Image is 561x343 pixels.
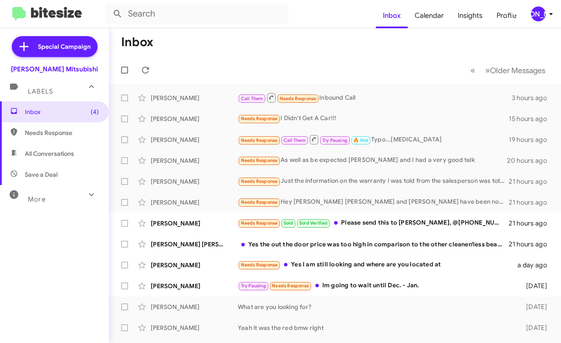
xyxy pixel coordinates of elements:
[238,303,518,311] div: What are you looking for?
[241,158,278,163] span: Needs Response
[238,323,518,332] div: Yeah it was the red bmw right
[241,96,264,101] span: Call Them
[151,240,238,249] div: [PERSON_NAME] [PERSON_NAME]
[241,178,278,184] span: Needs Response
[238,176,509,186] div: Just the information on the warranty I was told from the salesperson was totally different from t...
[531,7,546,21] div: [PERSON_NAME]
[507,156,554,165] div: 20 hours ago
[299,220,328,226] span: Sold Verified
[151,94,238,102] div: [PERSON_NAME]
[238,218,509,228] div: Please send this to [PERSON_NAME], @[PHONE_NUMBER] Thank you
[151,135,238,144] div: [PERSON_NAME]
[151,177,238,186] div: [PERSON_NAME]
[408,3,451,28] a: Calendar
[151,303,238,311] div: [PERSON_NAME]
[241,283,266,289] span: Try Pausing
[490,66,545,75] span: Older Messages
[91,108,99,116] span: (4)
[518,282,554,290] div: [DATE]
[284,138,306,143] span: Call Them
[509,135,554,144] div: 19 hours ago
[485,65,490,76] span: »
[121,35,153,49] h1: Inbox
[322,138,348,143] span: Try Pausing
[451,3,490,28] a: Insights
[38,42,91,51] span: Special Campaign
[151,323,238,332] div: [PERSON_NAME]
[151,219,238,228] div: [PERSON_NAME]
[272,283,309,289] span: Needs Response
[241,138,278,143] span: Needs Response
[470,65,475,76] span: «
[512,94,554,102] div: 3 hours ago
[241,116,278,121] span: Needs Response
[518,323,554,332] div: [DATE]
[12,36,98,57] a: Special Campaign
[241,262,278,268] span: Needs Response
[11,65,98,74] div: [PERSON_NAME] Mitsubishi
[509,240,554,249] div: 21 hours ago
[353,138,368,143] span: 🔥 Hot
[509,114,554,123] div: 15 hours ago
[151,261,238,269] div: [PERSON_NAME]
[524,7,551,21] button: [PERSON_NAME]
[25,108,99,116] span: Inbox
[376,3,408,28] a: Inbox
[509,198,554,207] div: 21 hours ago
[284,220,294,226] span: Sold
[238,134,509,145] div: Typo...[MEDICAL_DATA]
[238,281,518,291] div: Im going to wait until Dec. - Jan.
[151,198,238,207] div: [PERSON_NAME]
[509,177,554,186] div: 21 hours ago
[25,149,74,158] span: All Conversations
[517,261,554,269] div: a day ago
[241,220,278,226] span: Needs Response
[466,61,551,79] nav: Page navigation example
[28,87,53,95] span: Labels
[238,197,509,207] div: Hey [PERSON_NAME] [PERSON_NAME] and [PERSON_NAME] have been nothing but amazing unfortunately whe...
[25,170,57,179] span: Save a Deal
[518,303,554,311] div: [DATE]
[480,61,551,79] button: Next
[509,219,554,228] div: 21 hours ago
[238,92,512,103] div: Inbound Call
[151,282,238,290] div: [PERSON_NAME]
[151,114,238,123] div: [PERSON_NAME]
[25,128,99,137] span: Needs Response
[238,240,509,249] div: Yes the out the door price was too high in comparison to the other cleaner/less beat up tricks tr...
[105,3,288,24] input: Search
[238,155,507,165] div: As well as be expected [PERSON_NAME] and I had a very good talk
[280,96,317,101] span: Needs Response
[238,114,509,124] div: I Didn't Get A Car!!!
[151,156,238,165] div: [PERSON_NAME]
[490,3,524,28] a: Profile
[241,199,278,205] span: Needs Response
[28,195,46,203] span: More
[238,260,517,270] div: Yes I am still looking and where are you located at
[465,61,480,79] button: Previous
